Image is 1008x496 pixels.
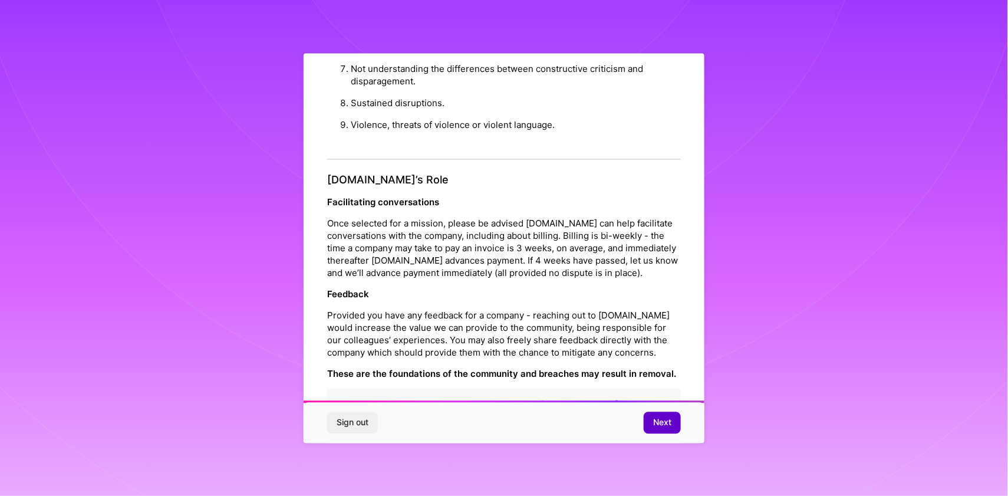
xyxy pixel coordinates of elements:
[351,114,681,136] li: Violence, threats of violence or violent language.
[327,288,369,300] strong: Feedback
[327,174,681,187] h4: [DOMAIN_NAME]’s Role
[327,309,681,359] p: Provided you have any feedback for a company - reaching out to [DOMAIN_NAME] would increase the v...
[327,196,439,208] strong: Facilitating conversations
[327,217,681,279] p: Once selected for a mission, please be advised [DOMAIN_NAME] can help facilitate conversations wi...
[351,93,681,114] li: Sustained disruptions.
[327,412,378,433] button: Sign out
[644,412,681,433] button: Next
[653,417,671,429] span: Next
[351,58,681,93] li: Not understanding the differences between constructive criticism and disparagement.
[337,417,368,429] span: Sign out
[363,398,671,435] p: You can report any suspected violations to or anonymously . Everything will be kept strictly conf...
[327,368,676,379] strong: These are the foundations of the community and breaches may result in removal.
[337,398,351,435] img: book icon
